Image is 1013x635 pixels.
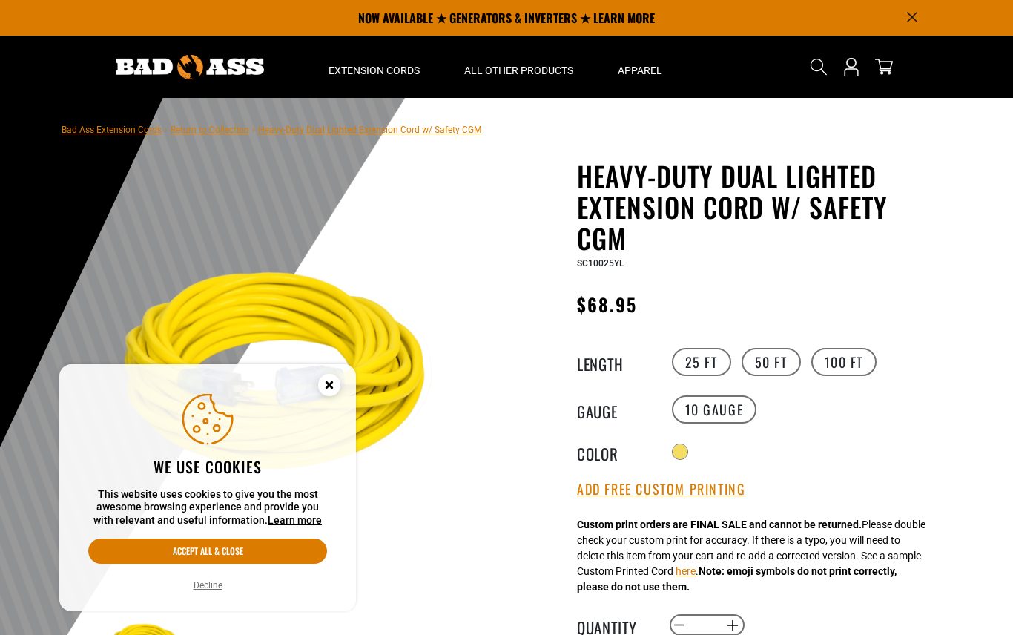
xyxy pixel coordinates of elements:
[577,519,862,530] strong: Custom print orders are FINAL SALE and cannot be returned.
[807,55,831,79] summary: Search
[165,125,168,135] span: ›
[464,64,573,77] span: All Other Products
[811,348,877,376] label: 100 FT
[618,64,662,77] span: Apparel
[595,36,684,98] summary: Apparel
[258,125,481,135] span: Heavy-Duty Dual Lighted Extension Cord w/ Safety CGM
[577,517,925,595] div: Please double check your custom print for accuracy. If there is a typo, you will need to delete t...
[676,564,696,579] button: here
[306,36,442,98] summary: Extension Cords
[171,125,249,135] a: Return to Collection
[577,481,745,498] button: Add Free Custom Printing
[577,442,651,461] legend: Color
[88,457,327,476] h2: We use cookies
[252,125,255,135] span: ›
[268,514,322,526] a: Learn more
[742,348,801,376] label: 50 FT
[577,352,651,372] legend: Length
[62,125,162,135] a: Bad Ass Extension Cords
[577,400,651,419] legend: Gauge
[577,160,940,254] h1: Heavy-Duty Dual Lighted Extension Cord w/ Safety CGM
[116,55,264,79] img: Bad Ass Extension Cords
[577,258,624,269] span: SC10025YL
[577,616,651,635] label: Quantity
[62,120,481,138] nav: breadcrumbs
[672,348,731,376] label: 25 FT
[105,198,463,556] img: yellow
[88,539,327,564] button: Accept all & close
[88,488,327,527] p: This website uses cookies to give you the most awesome browsing experience and provide you with r...
[672,395,757,424] label: 10 Gauge
[189,578,227,593] button: Decline
[577,291,637,317] span: $68.95
[442,36,595,98] summary: All Other Products
[329,64,420,77] span: Extension Cords
[577,565,897,593] strong: Note: emoji symbols do not print correctly, please do not use them.
[59,364,356,612] aside: Cookie Consent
